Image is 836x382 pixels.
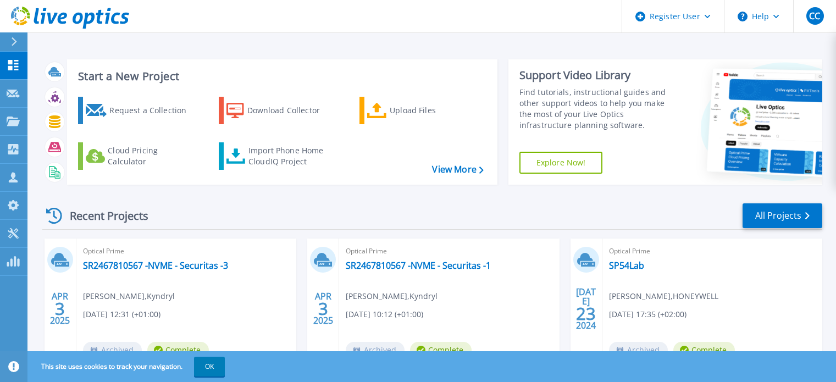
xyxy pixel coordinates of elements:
[346,342,405,358] span: Archived
[609,290,718,302] span: [PERSON_NAME] , HONEYWELL
[673,342,735,358] span: Complete
[575,289,596,329] div: [DATE] 2024
[346,290,438,302] span: [PERSON_NAME] , Kyndryl
[83,245,290,257] span: Optical Prime
[30,357,225,377] span: This site uses cookies to track your navigation.
[609,245,816,257] span: Optical Prime
[83,342,142,358] span: Archived
[78,142,201,170] a: Cloud Pricing Calculator
[194,357,225,377] button: OK
[346,308,423,320] span: [DATE] 10:12 (+01:00)
[42,202,163,229] div: Recent Projects
[609,308,686,320] span: [DATE] 17:35 (+02:00)
[83,260,228,271] a: SR2467810567 -NVME - Securitas -3
[108,145,196,167] div: Cloud Pricing Calculator
[390,99,478,121] div: Upload Files
[346,260,491,271] a: SR2467810567 -NVME - Securitas -1
[609,342,668,358] span: Archived
[78,97,201,124] a: Request a Collection
[318,304,328,313] span: 3
[83,308,160,320] span: [DATE] 12:31 (+01:00)
[219,97,341,124] a: Download Collector
[519,68,677,82] div: Support Video Library
[410,342,472,358] span: Complete
[809,12,820,20] span: CC
[743,203,822,228] a: All Projects
[359,97,482,124] a: Upload Files
[346,245,552,257] span: Optical Prime
[248,145,334,167] div: Import Phone Home CloudIQ Project
[519,152,603,174] a: Explore Now!
[519,87,677,131] div: Find tutorials, instructional guides and other support videos to help you make the most of your L...
[49,289,70,329] div: APR 2025
[55,304,65,313] span: 3
[247,99,335,121] div: Download Collector
[609,260,644,271] a: SP54Lab
[83,290,175,302] span: [PERSON_NAME] , Kyndryl
[147,342,209,358] span: Complete
[432,164,483,175] a: View More
[576,309,596,318] span: 23
[313,289,334,329] div: APR 2025
[109,99,197,121] div: Request a Collection
[78,70,483,82] h3: Start a New Project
